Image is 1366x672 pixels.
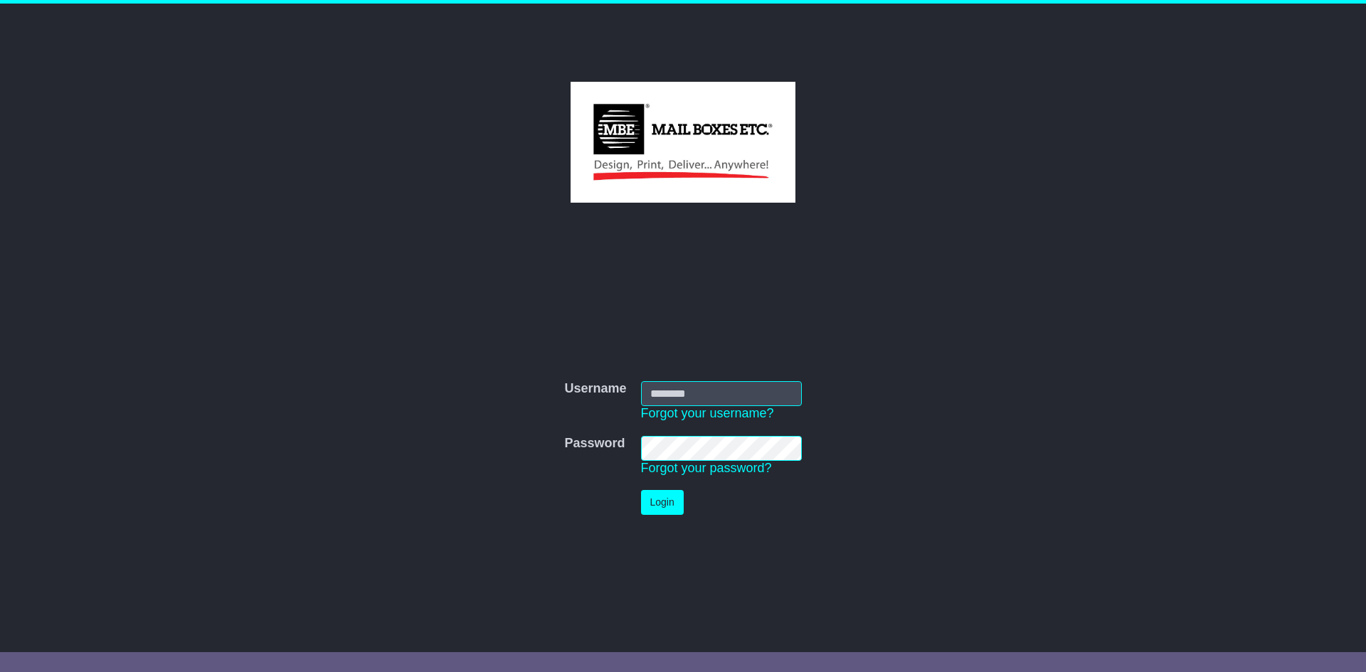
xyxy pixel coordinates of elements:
[564,436,625,452] label: Password
[571,82,795,203] img: MBE Macquarie Park
[641,406,774,420] a: Forgot your username?
[641,461,772,475] a: Forgot your password?
[641,490,684,515] button: Login
[564,381,626,397] label: Username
